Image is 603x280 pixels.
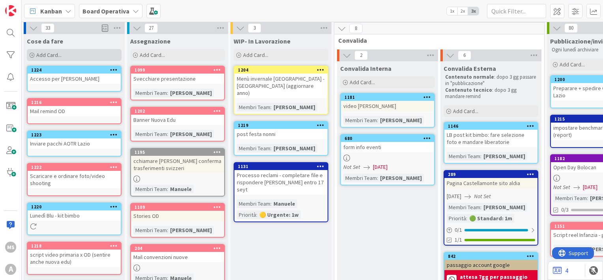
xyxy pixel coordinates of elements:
[234,74,328,98] div: Menù invernale [GEOGRAPHIC_DATA] - [GEOGRAPHIC_DATA] (aggiornare anno)
[341,94,434,101] div: 1181
[455,226,462,234] span: 0 / 1
[28,66,121,74] div: 1224
[480,203,481,212] span: :
[234,170,328,195] div: Processo reclami - completare file e rispondere [PERSON_NAME] entro 17 seyt
[234,122,328,139] div: 1219post festa nonni
[444,225,537,235] div: 0/1
[453,108,478,115] span: Add Card...
[553,194,587,202] div: Membri Team
[448,123,537,129] div: 1146
[587,245,588,254] span: :
[487,4,546,18] input: Quick Filter...
[257,210,301,219] div: 🟡 Urgente: 1w
[448,172,537,177] div: 289
[481,152,527,161] div: [PERSON_NAME]
[28,131,121,138] div: 1223
[340,64,391,72] span: Convalida Interna
[560,61,585,68] span: Add Card...
[564,23,578,33] span: 80
[480,152,481,161] span: :
[238,164,328,169] div: 1131
[349,24,363,33] span: 8
[474,193,491,200] i: Not Set
[133,226,167,235] div: Membri Team
[131,74,224,84] div: Svecchiare presentazione
[131,66,224,74] div: 1099
[234,163,328,195] div: 1131Processo reclami - completare file e rispondere [PERSON_NAME] entro 17 seyt
[28,74,121,84] div: Accesso per [PERSON_NAME]
[553,245,587,254] div: Membri Team
[248,23,261,33] span: 3
[27,37,63,45] span: Cose da fare
[444,64,496,72] span: Convalida Esterna
[28,203,121,210] div: 1220
[167,130,168,138] span: :
[131,204,224,221] div: 1109Stories OD
[243,51,268,59] span: Add Card...
[466,214,467,223] span: :
[31,243,121,249] div: 1218
[343,163,360,170] i: Not Set
[444,130,537,147] div: LB post kit bimbo: fare selezione foto e mandare liberatorie
[237,144,270,153] div: Membri Team
[28,99,121,106] div: 1216
[28,242,121,267] div: 1218script video primaria x OD (sentire anche nuova edu)
[447,152,480,161] div: Membri Team
[28,164,121,188] div: 1222Scaricare e ordinare foto/video shooting
[131,115,224,125] div: Banner Nuova Edu
[468,7,479,15] span: 3x
[131,211,224,221] div: Stories OD
[168,89,214,97] div: [PERSON_NAME]
[82,7,129,15] b: Board Operativa
[378,116,424,125] div: [PERSON_NAME]
[583,183,597,191] span: [DATE]
[133,185,167,193] div: Membri Team
[28,250,121,267] div: script video primaria x OD (sentire anche nuova edu)
[28,203,121,221] div: 1220Lunedì Blu - kit bimbo
[444,253,537,270] div: 842passaggio account google
[234,66,328,74] div: 1204
[354,51,368,60] span: 2
[135,108,224,114] div: 1202
[238,67,328,73] div: 1204
[445,87,492,93] strong: Contenuto tecnico
[31,132,121,138] div: 1223
[28,242,121,250] div: 1218
[131,66,224,84] div: 1099Svecchiare presentazione
[345,95,434,100] div: 1181
[167,226,168,235] span: :
[36,51,62,59] span: Add Card...
[444,123,537,147] div: 1146LB post kit bimbo: fare selezione foto e mandare liberatorie
[448,254,537,259] div: 842
[445,87,537,100] p: : dopo 3 gg mandare remind
[272,199,297,208] div: Manuele
[458,51,471,60] span: 6
[341,94,434,111] div: 1181video [PERSON_NAME]
[5,5,16,16] img: Visit kanbanzone.com
[131,156,224,173] div: cchiamare [PERSON_NAME] conferma trasferimenti svizzeri
[135,246,224,251] div: 204
[234,129,328,139] div: post festa nonni
[447,7,457,15] span: 1x
[28,210,121,221] div: Lunedì Blu - kit bimbo
[135,67,224,73] div: 1099
[457,7,468,15] span: 2x
[31,100,121,105] div: 1216
[338,36,534,44] span: Convalida
[467,214,514,223] div: 🟢 Standard: 1m
[237,103,270,112] div: Membri Team
[131,204,224,211] div: 1109
[135,149,224,155] div: 1195
[341,135,434,142] div: 680
[28,171,121,188] div: Scaricare e ordinare foto/video shooting
[133,89,167,97] div: Membri Team
[350,79,375,86] span: Add Card...
[341,135,434,152] div: 680form info eventi
[373,163,388,171] span: [DATE]
[270,103,272,112] span: :
[31,204,121,210] div: 1220
[168,185,194,193] div: Manuele
[234,66,328,98] div: 1204Menù invernale [GEOGRAPHIC_DATA] - [GEOGRAPHIC_DATA] (aggiornare anno)
[378,174,424,182] div: [PERSON_NAME]
[40,6,62,16] span: Kanban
